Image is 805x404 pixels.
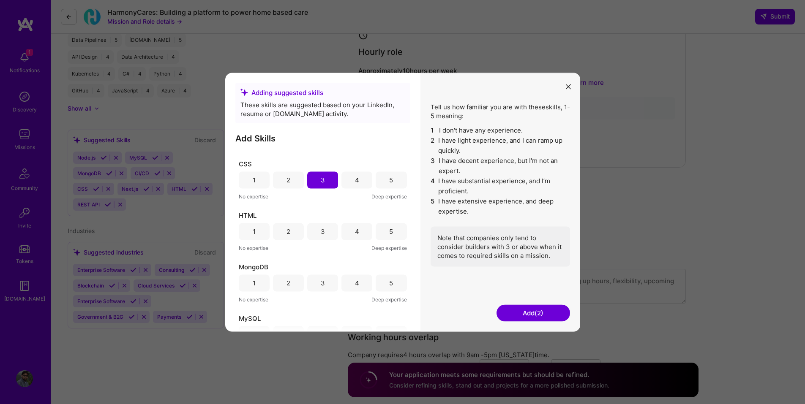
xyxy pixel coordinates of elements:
[287,227,290,236] div: 2
[225,73,580,331] div: modal
[371,192,407,201] span: Deep expertise
[431,155,435,176] span: 3
[253,176,256,184] div: 1
[389,176,393,184] div: 5
[431,135,435,155] span: 2
[431,226,570,266] div: Note that companies only tend to consider builders with 3 or above when it comes to required skil...
[239,243,268,252] span: No expertise
[371,295,407,304] span: Deep expertise
[321,330,325,339] div: 3
[566,84,571,89] i: icon Close
[253,279,256,287] div: 1
[253,227,256,236] div: 1
[239,211,257,220] span: HTML
[431,196,570,216] li: I have extensive experience, and deep expertise.
[431,125,436,135] span: 1
[431,176,435,196] span: 4
[371,243,407,252] span: Deep expertise
[389,227,393,236] div: 5
[431,155,570,176] li: I have decent experience, but I'm not an expert.
[389,279,393,287] div: 5
[235,133,410,143] h3: Add Skills
[287,176,290,184] div: 2
[431,176,570,196] li: I have substantial experience, and I’m proficient.
[239,314,261,323] span: MySQL
[239,262,268,271] span: MongoDB
[321,279,325,287] div: 3
[321,227,325,236] div: 3
[355,227,359,236] div: 4
[240,88,405,97] div: Adding suggested skills
[240,100,405,118] div: These skills are suggested based on your LinkedIn, resume or [DOMAIN_NAME] activity.
[240,89,248,96] i: icon SuggestedTeams
[355,279,359,287] div: 4
[287,279,290,287] div: 2
[239,192,268,201] span: No expertise
[287,330,290,339] div: 2
[497,304,570,321] button: Add(2)
[431,135,570,155] li: I have light experience, and I can ramp up quickly.
[389,330,393,339] div: 5
[239,159,252,168] span: CSS
[431,196,435,216] span: 5
[321,176,325,184] div: 3
[253,330,256,339] div: 1
[355,176,359,184] div: 4
[431,102,570,266] div: Tell us how familiar you are with these skills , 1-5 meaning:
[355,330,359,339] div: 4
[431,125,570,135] li: I don't have any experience.
[239,295,268,304] span: No expertise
